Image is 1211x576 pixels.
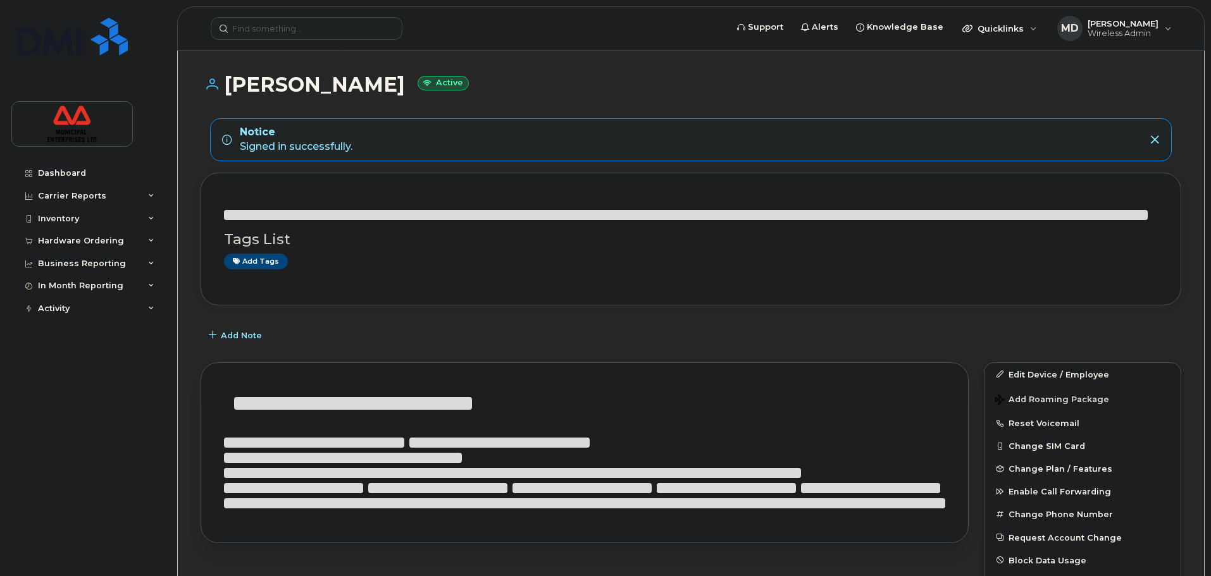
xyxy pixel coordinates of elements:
strong: Notice [240,125,352,140]
span: Change Plan / Features [1009,464,1112,474]
button: Change SIM Card [984,434,1181,457]
span: Add Note [221,329,262,341]
a: Edit Device / Employee [984,363,1181,386]
button: Request Account Change [984,526,1181,549]
h3: Tags List [224,231,1158,247]
button: Block Data Usage [984,549,1181,572]
button: Add Roaming Package [984,386,1181,412]
small: Active [418,76,469,90]
h1: [PERSON_NAME] [201,73,1181,95]
div: Signed in successfully. [240,125,352,154]
button: Add Note [201,324,273,347]
button: Enable Call Forwarding [984,480,1181,503]
button: Change Phone Number [984,503,1181,525]
span: Enable Call Forwarding [1009,487,1111,496]
button: Reset Voicemail [984,412,1181,434]
span: Add Roaming Package [995,395,1109,407]
a: Add tags [224,254,288,269]
button: Change Plan / Features [984,457,1181,480]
